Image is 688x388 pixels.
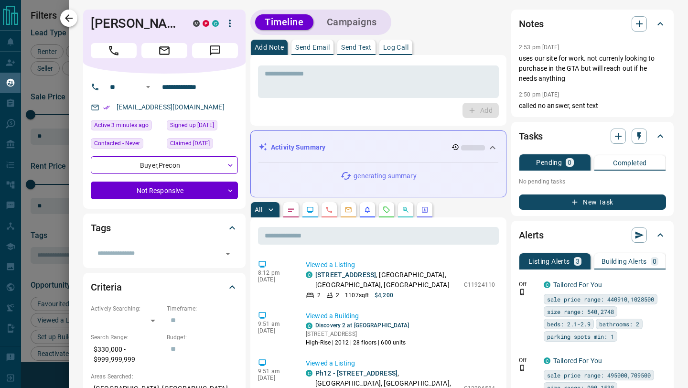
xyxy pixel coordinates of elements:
[91,120,162,133] div: Mon Sep 15 2025
[544,357,550,364] div: condos.ca
[306,271,312,278] div: condos.ca
[519,194,666,210] button: New Task
[170,139,210,148] span: Claimed [DATE]
[91,220,110,236] h2: Tags
[258,375,291,381] p: [DATE]
[519,365,526,371] svg: Push Notification Only
[341,44,372,51] p: Send Text
[553,357,602,365] a: Tailored For You
[383,206,390,214] svg: Requests
[345,291,369,300] p: 1107 sqft
[167,333,238,342] p: Budget:
[519,280,538,289] p: Off
[402,206,409,214] svg: Opportunities
[553,281,602,289] a: Tailored For You
[91,304,162,313] p: Actively Searching:
[103,104,110,111] svg: Email Verified
[91,216,238,239] div: Tags
[528,258,570,265] p: Listing Alerts
[192,43,238,58] span: Message
[271,142,325,152] p: Activity Summary
[142,81,154,93] button: Open
[315,322,409,329] a: Discovery 2 at [GEOGRAPHIC_DATA]
[255,14,313,30] button: Timeline
[255,206,262,213] p: All
[287,206,295,214] svg: Notes
[613,160,647,166] p: Completed
[306,323,312,329] div: condos.ca
[544,281,550,288] div: condos.ca
[258,139,498,156] div: Activity Summary
[258,368,291,375] p: 9:51 am
[91,372,238,381] p: Areas Searched:
[536,159,562,166] p: Pending
[306,338,409,347] p: High-Rise | 2012 | 28 floors | 600 units
[519,12,666,35] div: Notes
[167,120,238,133] div: Thu Oct 17 2019
[375,291,393,300] p: $4,200
[306,330,409,338] p: [STREET_ADDRESS]
[258,276,291,283] p: [DATE]
[519,91,559,98] p: 2:50 pm [DATE]
[576,258,580,265] p: 3
[519,129,543,144] h2: Tasks
[519,125,666,148] div: Tasks
[344,206,352,214] svg: Emails
[306,370,312,377] div: condos.ca
[325,206,333,214] svg: Calls
[519,174,666,189] p: No pending tasks
[602,258,647,265] p: Building Alerts
[306,260,495,270] p: Viewed a Listing
[568,159,571,166] p: 0
[315,271,376,279] a: [STREET_ADDRESS]
[547,370,651,380] span: sale price range: 495000,709500
[653,258,656,265] p: 0
[317,291,321,300] p: 2
[94,120,149,130] span: Active 3 minutes ago
[599,319,639,329] span: bathrooms: 2
[212,20,219,27] div: condos.ca
[258,269,291,276] p: 8:12 pm
[383,44,408,51] p: Log Call
[258,321,291,327] p: 9:51 am
[315,369,398,377] a: Ph12 - [STREET_ADDRESS]
[91,43,137,58] span: Call
[91,276,238,299] div: Criteria
[91,156,238,174] div: Buyer , Precon
[193,20,200,27] div: mrloft.ca
[306,206,314,214] svg: Lead Browsing Activity
[91,333,162,342] p: Search Range:
[336,291,339,300] p: 2
[519,101,666,111] p: called no answer, sent text
[306,358,495,368] p: Viewed a Listing
[547,332,614,341] span: parking spots min: 1
[364,206,371,214] svg: Listing Alerts
[306,311,495,321] p: Viewed a Building
[91,182,238,199] div: Not Responsive
[203,20,209,27] div: property.ca
[519,44,559,51] p: 2:53 pm [DATE]
[317,14,387,30] button: Campaigns
[167,138,238,151] div: Thu Oct 17 2019
[295,44,330,51] p: Send Email
[258,327,291,334] p: [DATE]
[91,16,179,31] h1: [PERSON_NAME]
[547,319,591,329] span: beds: 2.1-2.9
[170,120,214,130] span: Signed up [DATE]
[141,43,187,58] span: Email
[519,289,526,295] svg: Push Notification Only
[354,171,416,181] p: generating summary
[547,294,654,304] span: sale price range: 440910,1028500
[519,16,544,32] h2: Notes
[519,54,666,84] p: uses our site for work. not currenly looking to purchase in the GTA but will reach out if he need...
[91,342,162,367] p: $330,000 - $999,999,999
[117,103,225,111] a: [EMAIL_ADDRESS][DOMAIN_NAME]
[255,44,284,51] p: Add Note
[94,139,140,148] span: Contacted - Never
[421,206,429,214] svg: Agent Actions
[315,270,459,290] p: , [GEOGRAPHIC_DATA], [GEOGRAPHIC_DATA], [GEOGRAPHIC_DATA]
[519,356,538,365] p: Off
[519,227,544,243] h2: Alerts
[547,307,614,316] span: size range: 540,2748
[221,247,235,260] button: Open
